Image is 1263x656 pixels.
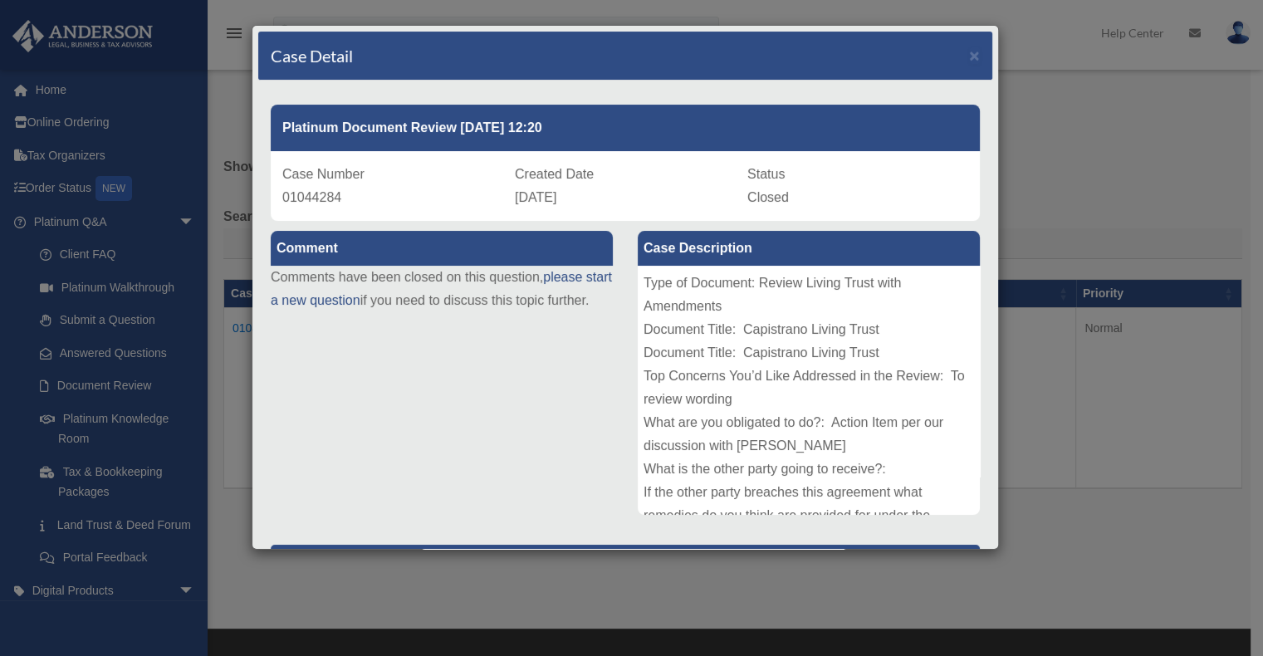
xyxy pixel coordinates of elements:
[271,231,613,266] label: Comment
[271,105,980,151] div: Platinum Document Review [DATE] 12:20
[515,190,556,204] span: [DATE]
[271,270,612,307] a: please start a new question
[271,266,613,312] p: Comments have been closed on this question, if you need to discuss this topic further.
[282,167,365,181] span: Case Number
[271,44,353,67] h4: Case Detail
[515,167,594,181] span: Created Date
[969,46,980,65] span: ×
[969,47,980,64] button: Close
[638,231,980,266] label: Case Description
[282,190,341,204] span: 01044284
[747,190,789,204] span: Closed
[271,545,980,585] p: [PERSON_NAME] Advisors
[747,167,785,181] span: Status
[638,266,980,515] div: Type of Document: Review Living Trust with Amendments Document Title: Capistrano Living Trust Doc...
